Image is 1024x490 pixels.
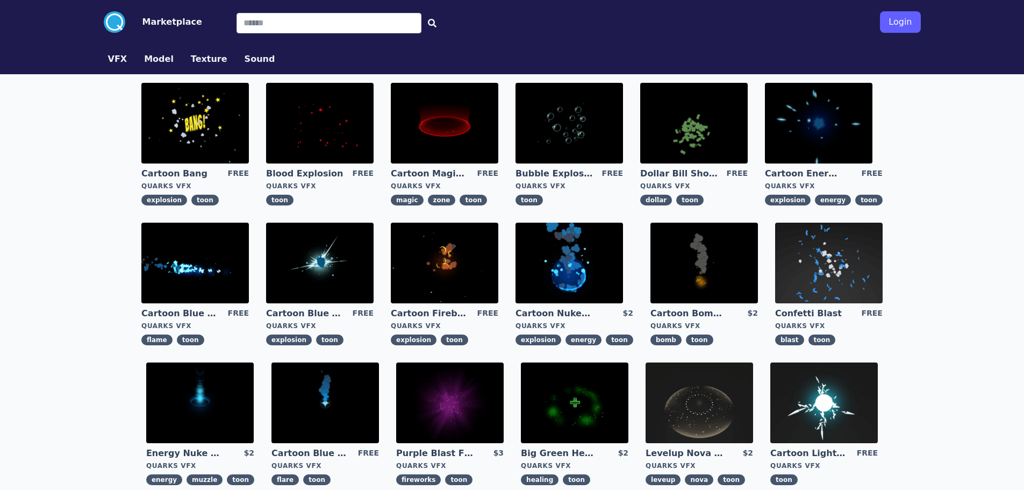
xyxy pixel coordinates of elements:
img: imgAlt [146,363,254,443]
div: $3 [493,448,504,459]
span: explosion [141,195,187,205]
span: toon [855,195,883,205]
span: nova [685,474,713,485]
div: Quarks VFX [770,461,878,470]
button: Texture [191,53,227,66]
div: Quarks VFX [141,182,249,190]
span: bomb [650,335,682,345]
span: toon [770,474,798,485]
img: imgAlt [271,363,379,443]
img: imgAlt [775,223,883,303]
a: Texture [182,53,236,66]
div: FREE [358,448,379,459]
span: zone [428,195,456,205]
span: toon [718,474,745,485]
span: flame [141,335,173,345]
div: Quarks VFX [271,461,379,470]
span: toon [563,474,590,485]
div: FREE [602,168,623,180]
span: toon [445,474,472,485]
div: Quarks VFX [391,322,498,330]
img: imgAlt [770,363,878,443]
img: imgAlt [515,83,623,164]
span: explosion [266,335,312,345]
div: FREE [857,448,878,459]
div: $2 [743,448,753,459]
a: Cartoon Energy Explosion [765,168,842,180]
div: Quarks VFX [640,182,748,190]
div: FREE [477,168,498,180]
a: Energy Nuke Muzzle Flash [146,448,224,459]
div: Quarks VFX [146,461,254,470]
a: VFX [99,53,136,66]
a: Sound [236,53,284,66]
div: Quarks VFX [141,322,249,330]
span: flare [271,474,299,485]
img: imgAlt [141,83,249,164]
div: Quarks VFX [515,322,633,330]
a: Cartoon Blue Flamethrower [141,308,219,319]
a: Cartoon Blue Gas Explosion [266,308,343,319]
div: Quarks VFX [521,461,628,470]
a: Cartoon Nuke Energy Explosion [515,308,593,319]
button: Model [144,53,174,66]
img: imgAlt [396,363,504,443]
div: FREE [861,308,882,319]
span: toon [606,335,633,345]
input: Search [237,13,421,33]
span: toon [460,195,487,205]
span: toon [227,474,254,485]
div: $2 [622,308,633,319]
div: Quarks VFX [266,322,374,330]
img: imgAlt [765,83,872,164]
img: imgAlt [646,363,753,443]
a: Cartoon Bomb Fuse [650,308,728,319]
div: FREE [353,168,374,180]
span: explosion [765,195,811,205]
span: toon [303,474,331,485]
a: Cartoon Magic Zone [391,168,468,180]
button: Sound [245,53,275,66]
span: energy [565,335,601,345]
img: imgAlt [640,83,748,164]
a: Bubble Explosion [515,168,593,180]
a: Login [880,7,920,37]
span: energy [146,474,182,485]
a: Dollar Bill Shower [640,168,718,180]
a: Cartoon Fireball Explosion [391,308,468,319]
a: Cartoon Blue Flare [271,448,349,459]
img: imgAlt [266,223,374,303]
button: Login [880,11,920,33]
div: FREE [228,168,249,180]
span: healing [521,474,558,485]
button: VFX [108,53,127,66]
span: toon [441,335,468,345]
img: imgAlt [391,83,498,164]
div: FREE [228,308,249,319]
div: Quarks VFX [775,322,883,330]
span: toon [676,195,704,205]
img: imgAlt [650,223,758,303]
span: toon [266,195,293,205]
span: toon [316,335,343,345]
div: Quarks VFX [391,182,498,190]
button: Marketplace [142,16,202,29]
img: imgAlt [266,83,374,164]
span: leveup [646,474,681,485]
div: $2 [244,448,254,459]
a: Levelup Nova Effect [646,448,723,459]
div: Quarks VFX [650,322,758,330]
span: explosion [391,335,436,345]
span: toon [177,335,204,345]
span: muzzle [187,474,223,485]
span: magic [391,195,423,205]
div: FREE [477,308,498,319]
a: Cartoon Bang [141,168,219,180]
a: Purple Blast Fireworks [396,448,474,459]
img: imgAlt [391,223,498,303]
span: toon [808,335,836,345]
div: FREE [861,168,882,180]
a: Big Green Healing Effect [521,448,598,459]
a: Blood Explosion [266,168,343,180]
span: blast [775,335,804,345]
